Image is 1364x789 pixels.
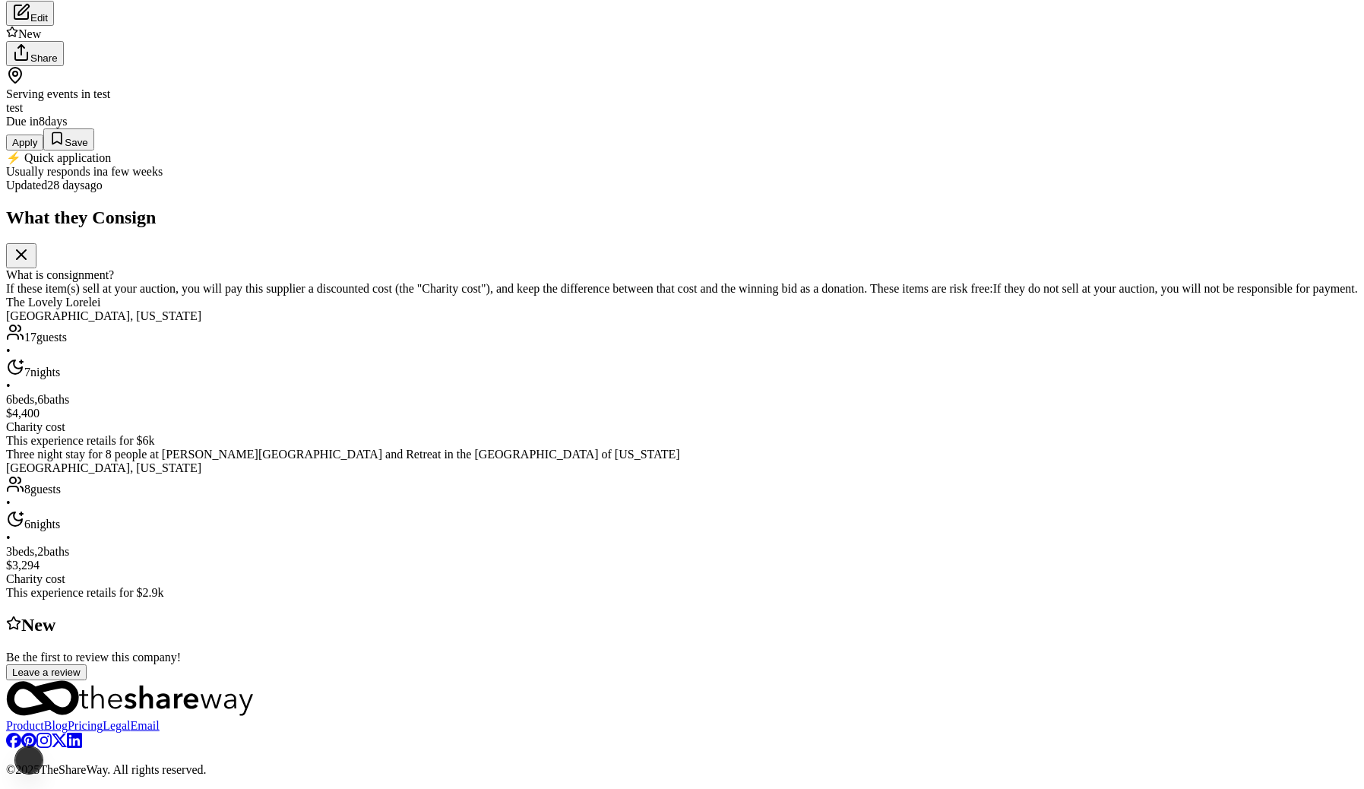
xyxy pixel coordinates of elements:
a: Blog [44,719,68,732]
p: © 2025 TheShareWay. All rights reserved. [6,763,1358,777]
a: Email [131,719,160,732]
a: Product [6,719,44,732]
a: Pricing [68,719,103,732]
button: Leave a review [6,664,87,680]
span: New [21,615,55,635]
div: Be the first to review this company! [6,651,1358,664]
nav: quick links [6,719,1358,733]
a: Legal [103,719,130,732]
